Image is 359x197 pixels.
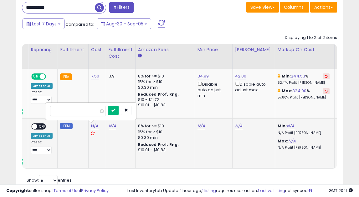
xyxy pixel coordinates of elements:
div: % [278,88,330,100]
span: Columns [284,4,304,10]
a: N/A [287,123,294,129]
div: Preset: [31,90,53,104]
a: Privacy Policy [81,188,109,194]
div: Amazon Fees [138,46,192,53]
a: N/A [109,123,116,129]
small: Amazon Fees. [138,53,142,59]
b: Reduced Prof. Rng. [138,142,179,147]
div: Amazon AI [31,133,53,139]
p: N/A Profit [PERSON_NAME] [278,146,330,150]
div: Amazon AI [31,83,53,89]
div: Repricing [31,46,55,53]
a: N/A [235,123,243,129]
div: 0 [337,73,356,79]
strong: Copyright [6,188,29,194]
span: OFF [37,124,47,129]
div: Min Price [197,46,230,53]
div: $10.01 - $10.83 [138,147,190,153]
button: Aug-30 - Sep-05 [97,19,151,29]
b: Min: [278,123,287,129]
span: Show: entries [27,177,72,183]
b: Max: [282,88,293,94]
a: N/A [91,123,99,129]
th: The percentage added to the cost of goods (COGS) that forms the calculator for Min & Max prices. [275,44,334,69]
a: 324.00 [292,88,306,94]
b: Reduced Prof. Rng. [138,92,179,97]
p: 57.86% Profit [PERSON_NAME] [278,95,330,100]
span: ON [32,74,40,79]
div: Disable auto adjust max [235,81,270,93]
span: Last 7 Days [32,21,57,27]
a: 7.50 [91,73,100,79]
small: FBA [60,73,72,80]
div: Preset: [31,140,53,154]
div: 15% for > $10 [138,129,190,135]
a: N/A [288,138,296,144]
button: Actions [310,2,337,13]
a: Terms of Use [54,188,80,194]
div: $10 - $11.72 [138,97,190,103]
a: 1 active listing [258,188,285,194]
b: Min: [282,73,291,79]
span: Compared to: [65,21,94,27]
div: 22 [337,123,356,129]
div: Fulfillment Cost [109,46,133,60]
div: Cost [91,46,103,53]
div: Last InventoryLab Update: 1 hour ago, requires user action, not synced. [127,188,353,194]
a: 1 listing [202,188,216,194]
div: Disable auto adjust min [197,81,228,99]
div: $10.01 - $10.83 [138,103,190,108]
div: Fulfillable Quantity [337,46,359,60]
div: 3.9 [109,73,131,79]
div: Fulfillment [60,46,85,53]
span: Aug-30 - Sep-05 [106,21,143,27]
div: 8% for <= $10 [138,73,190,79]
span: OFF [45,74,55,79]
a: N/A [197,123,205,129]
button: Last 7 Days [23,19,64,29]
a: 42.00 [235,73,247,79]
span: 2025-09-13 20:11 GMT [329,188,353,194]
button: Columns [280,2,309,13]
div: 8% for <= $10 [138,123,190,129]
a: 34.99 [197,73,209,79]
div: $0.30 min [138,135,190,141]
small: FBM [60,123,72,129]
button: Save View [246,2,279,13]
a: 244.53 [291,73,305,79]
div: $0.30 min [138,85,190,90]
div: 15% for > $10 [138,79,190,85]
button: Filters [109,2,134,13]
div: seller snap | | [6,188,109,194]
p: 52.41% Profit [PERSON_NAME] [278,81,330,85]
div: Displaying 1 to 2 of 2 items [285,35,337,41]
div: [PERSON_NAME] [235,46,272,53]
p: N/A Profit [PERSON_NAME] [278,131,330,135]
div: Markup on Cost [278,46,332,53]
b: Max: [278,138,289,144]
div: % [278,73,330,85]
